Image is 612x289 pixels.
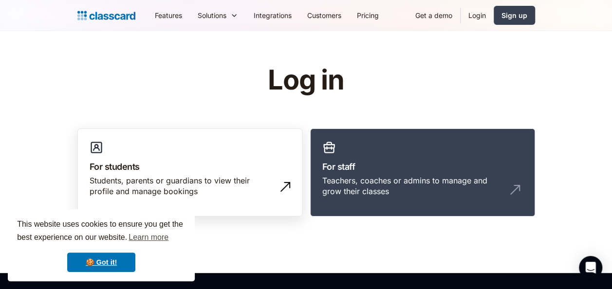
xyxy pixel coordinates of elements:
[198,10,226,20] div: Solutions
[501,10,527,20] div: Sign up
[310,128,535,217] a: For staffTeachers, coaches or admins to manage and grow their classes
[151,65,461,95] h1: Log in
[147,4,190,26] a: Features
[322,160,523,173] h3: For staff
[90,160,290,173] h3: For students
[349,4,387,26] a: Pricing
[67,253,135,272] a: dismiss cookie message
[246,4,299,26] a: Integrations
[408,4,460,26] a: Get a demo
[461,4,494,26] a: Login
[190,4,246,26] div: Solutions
[127,230,170,245] a: learn more about cookies
[494,6,535,25] a: Sign up
[90,175,271,197] div: Students, parents or guardians to view their profile and manage bookings
[77,9,135,22] a: home
[322,175,503,197] div: Teachers, coaches or admins to manage and grow their classes
[8,209,195,281] div: cookieconsent
[579,256,602,279] div: Open Intercom Messenger
[77,128,302,217] a: For studentsStudents, parents or guardians to view their profile and manage bookings
[17,218,185,245] span: This website uses cookies to ensure you get the best experience on our website.
[299,4,349,26] a: Customers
